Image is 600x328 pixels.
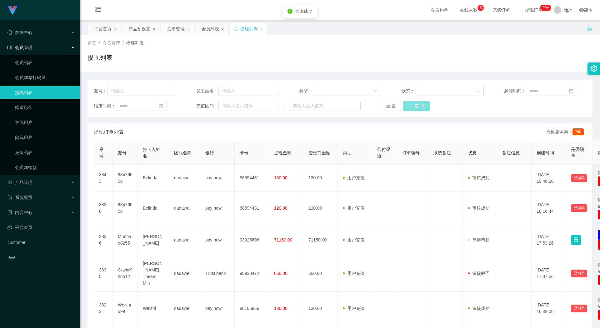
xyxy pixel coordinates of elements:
td: 88594431 [235,165,269,191]
td: Belinda [138,191,169,225]
span: 创建时间 [537,150,554,155]
td: 93476558 [113,191,138,225]
i: 图标: close [187,27,190,31]
sup: 235 [540,5,551,11]
td: [DATE] 19:46:20 [532,165,566,191]
span: 查询成功 [295,9,312,14]
td: 90106866 [235,292,269,325]
span: 审核成功 [468,206,490,211]
td: 650.00 [303,255,338,292]
span: 代付渠道 [377,147,390,158]
a: 在线用户 [15,116,75,129]
span: 系统备注 [433,150,451,155]
span: 卡号 [240,150,248,155]
button: 已锁单 [571,305,587,312]
a: 充值列表 [15,146,75,159]
span: 71150.00 [274,237,292,242]
td: [PERSON_NAME] [138,225,169,255]
span: 团队名称 [174,150,192,155]
i: 图标: form [7,195,12,200]
td: dadawei [169,165,200,191]
td: pay now [200,191,235,225]
span: 用户充值 [343,271,365,276]
span: 员工姓名： [196,88,218,94]
i: 图标: calendar [569,89,573,93]
span: 等待审核 [468,237,490,242]
span: 提现订单列表 [94,128,124,136]
a: 陪玩用户 [15,131,75,144]
span: 数据中心 [7,30,32,35]
td: 93476558 [113,165,138,191]
td: Weishi [138,292,169,325]
span: 变更前金额 [308,150,330,155]
i: 图标: close [260,27,263,31]
i: 图标: down [476,89,480,93]
span: 提现订单 [522,8,546,12]
span: 会员管理 [7,45,32,50]
td: 3843 [94,165,113,191]
span: 提现金额 [274,150,292,155]
input: 请输入 [107,86,176,96]
i: 图标: calendar [159,104,163,108]
td: 130.00 [303,165,338,191]
td: pay now [200,165,235,191]
button: 已锁单 [571,204,587,212]
span: 审核成功 [468,306,490,311]
td: Weishi599 [113,292,138,325]
span: 状态： [402,88,416,94]
span: 用户充值 [343,237,365,242]
td: 3823 [94,292,113,325]
td: 93925608 [235,225,269,255]
span: 充值区间： [196,103,218,109]
img: logo.9652507e.png [7,6,17,15]
a: level [7,251,75,264]
div: 充值总金额： [546,128,586,136]
a: 会员列表 [15,56,75,69]
i: 图标: table [7,45,12,50]
span: 是否锁单 [571,147,584,158]
span: 650.00 [274,271,287,276]
span: 760 [572,128,584,135]
span: 用户充值 [343,306,365,311]
a: 图标: dashboard平台首页 [7,221,75,234]
td: Belinda [138,165,169,191]
i: 图标: menu-fold [87,0,109,20]
input: 请输入最小值为 [218,101,278,111]
h1: 提现列表 [87,53,112,62]
div: 平台首页 [94,23,112,35]
span: 订单编号 [402,150,420,155]
span: 银行 [205,150,214,155]
td: pay now [200,292,235,325]
td: dadawei [169,225,200,255]
i: 图标: global [579,8,584,12]
td: dadawei [169,255,200,292]
td: 90933472 [235,255,269,292]
span: 审核驳回 [468,271,490,276]
span: 130.00 [274,175,287,180]
i: 图标: unlock [587,25,592,31]
button: 已锁单 [571,270,587,277]
div: 注单管理 [167,23,185,35]
span: 在线人数 [457,8,481,12]
td: GavinKhoo12 [113,255,138,292]
div: 产品预设置 [128,23,150,35]
i: 图标: setting [590,65,597,72]
span: 130.00 [274,306,287,311]
a: customer [7,236,75,249]
button: 重 置 [381,101,401,111]
span: 结束时间： [94,103,116,109]
td: [DATE] 16:49:00 [532,292,566,325]
td: 3835 [94,255,113,292]
i: 图标: profile [7,210,12,215]
i: 图标: check-circle-o [7,30,12,35]
span: ~ [278,103,289,109]
i: 图标: close [152,27,156,31]
a: 提现列表 [15,86,75,99]
span: 账号： [94,88,107,94]
i: 图标: down [373,89,377,93]
td: dadawei [169,191,200,225]
td: 71150.00 [303,225,338,255]
div: 提现列表 [240,23,258,35]
span: 用户充值 [343,175,365,180]
td: [DATE] 18:16:44 [532,191,566,225]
